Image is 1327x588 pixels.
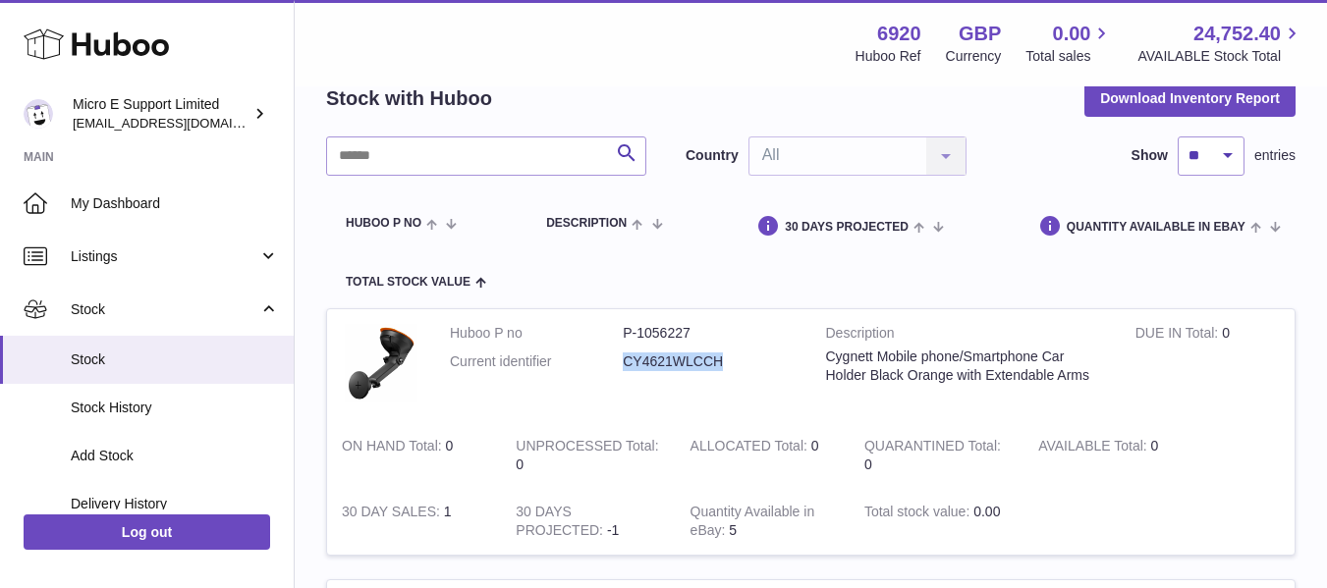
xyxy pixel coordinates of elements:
span: Huboo P no [346,217,421,230]
span: AVAILABLE Stock Total [1137,47,1303,66]
span: 0.00 [973,504,1000,519]
span: 0.00 [1053,21,1091,47]
span: My Dashboard [71,194,279,213]
strong: ON HAND Total [342,438,446,458]
label: Show [1132,146,1168,165]
span: Stock [71,350,279,369]
strong: 30 DAY SALES [342,504,444,524]
dt: Huboo P no [450,324,623,343]
dt: Current identifier [450,352,623,371]
span: Delivery History [71,495,279,513]
span: Stock History [71,399,279,417]
td: -1 [501,488,675,555]
strong: 30 DAYS PROJECTED [516,504,607,543]
strong: AVAILABLE Total [1038,438,1150,458]
td: 5 [676,488,850,555]
span: Add Stock [71,447,279,465]
div: Cygnett Mobile phone/Smartphone Car Holder Black Orange with Extendable Arms [826,347,1106,385]
span: entries [1254,146,1296,165]
td: 0 [327,422,501,489]
dd: CY4621WLCCH [623,352,796,371]
td: 1 [327,488,501,555]
strong: ALLOCATED Total [691,438,811,458]
strong: GBP [959,21,1001,47]
strong: Quantity Available in eBay [691,504,815,543]
span: Total sales [1025,47,1113,66]
span: Total stock value [346,276,470,289]
strong: QUARANTINED Total [864,438,1001,458]
span: 24,752.40 [1193,21,1281,47]
span: Listings [71,247,258,266]
dd: P-1056227 [623,324,796,343]
strong: DUE IN Total [1135,325,1222,346]
span: Quantity Available in eBay [1067,221,1245,234]
span: [EMAIL_ADDRESS][DOMAIN_NAME] [73,115,289,131]
a: 0.00 Total sales [1025,21,1113,66]
span: Stock [71,300,258,319]
td: 0 [501,422,675,489]
img: contact@micropcsupport.com [24,99,53,129]
td: 0 [1023,422,1197,489]
span: Description [546,217,627,230]
img: product image [342,324,420,402]
td: 0 [676,422,850,489]
a: Log out [24,514,270,550]
label: Country [686,146,739,165]
button: Download Inventory Report [1084,80,1296,116]
div: Micro E Support Limited [73,95,249,133]
span: 30 DAYS PROJECTED [785,221,909,234]
strong: 6920 [877,21,921,47]
h2: Stock with Huboo [326,85,492,112]
span: 0 [864,456,872,472]
strong: Description [826,324,1106,347]
div: Huboo Ref [856,47,921,66]
a: 24,752.40 AVAILABLE Stock Total [1137,21,1303,66]
div: Currency [946,47,1002,66]
td: 0 [1121,309,1295,422]
strong: UNPROCESSED Total [516,438,658,458]
strong: Total stock value [864,504,973,524]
